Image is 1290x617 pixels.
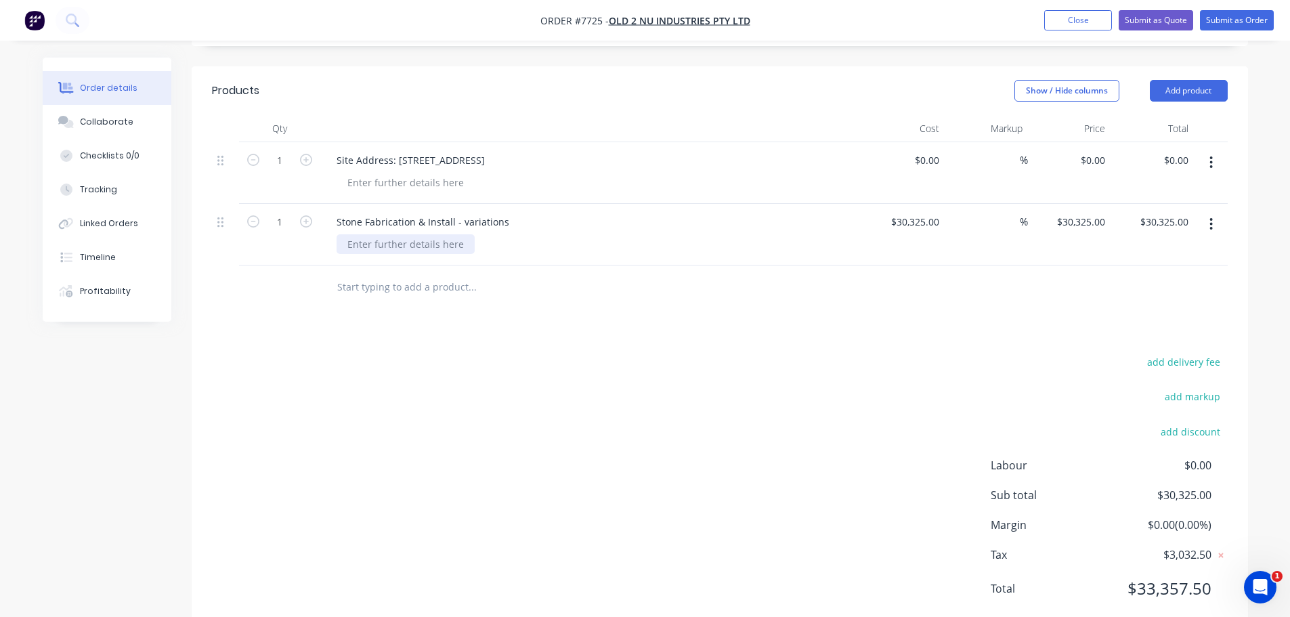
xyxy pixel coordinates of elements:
[1014,80,1119,102] button: Show / Hide columns
[1111,517,1211,533] span: $0.00 ( 0.00 %)
[80,285,131,297] div: Profitability
[43,173,171,207] button: Tracking
[43,207,171,240] button: Linked Orders
[609,14,750,27] a: Old 2 Nu Industries Pty Ltd
[540,14,609,27] span: Order #7725 -
[1111,487,1211,503] span: $30,325.00
[1020,214,1028,230] span: %
[43,71,171,105] button: Order details
[80,184,117,196] div: Tracking
[43,240,171,274] button: Timeline
[1111,576,1211,601] span: $33,357.50
[1111,457,1211,473] span: $0.00
[862,115,945,142] div: Cost
[43,139,171,173] button: Checklists 0/0
[1154,422,1228,440] button: add discount
[1020,152,1028,168] span: %
[1150,80,1228,102] button: Add product
[1111,547,1211,563] span: $3,032.50
[80,82,137,94] div: Order details
[43,274,171,308] button: Profitability
[1140,353,1228,371] button: add delivery fee
[1244,571,1276,603] iframe: Intercom live chat
[991,457,1111,473] span: Labour
[337,274,607,301] input: Start typing to add a product...
[1200,10,1274,30] button: Submit as Order
[80,217,138,230] div: Linked Orders
[1044,10,1112,30] button: Close
[1028,115,1111,142] div: Price
[43,105,171,139] button: Collaborate
[1119,10,1193,30] button: Submit as Quote
[1158,387,1228,406] button: add markup
[991,580,1111,597] span: Total
[1272,571,1283,582] span: 1
[212,83,259,99] div: Products
[991,547,1111,563] span: Tax
[991,487,1111,503] span: Sub total
[945,115,1028,142] div: Markup
[80,150,139,162] div: Checklists 0/0
[80,251,116,263] div: Timeline
[239,115,320,142] div: Qty
[80,116,133,128] div: Collaborate
[24,10,45,30] img: Factory
[326,212,520,232] div: Stone Fabrication & Install - variations
[326,150,496,170] div: Site Address: [STREET_ADDRESS]
[991,517,1111,533] span: Margin
[1111,115,1194,142] div: Total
